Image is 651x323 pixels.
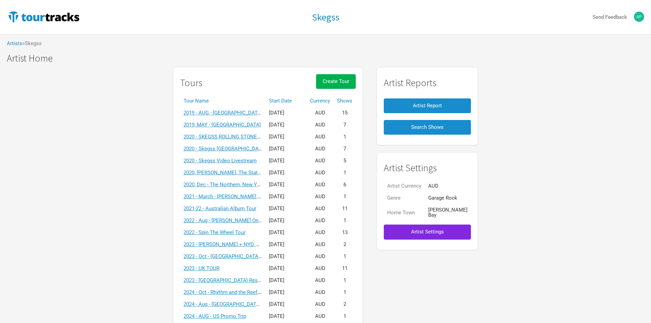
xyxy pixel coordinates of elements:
h1: Artist Settings [384,163,471,173]
td: [DATE] [266,286,307,298]
button: Artist Report [384,98,471,113]
a: 2020 - Skegss [GEOGRAPHIC_DATA] tour April [184,146,288,152]
td: [DATE] [266,119,307,131]
td: [DATE] [266,215,307,227]
a: 2021 - March - [PERSON_NAME] Album Launch [184,193,290,200]
td: AUD [307,203,334,215]
td: AUD [307,155,334,167]
td: [DATE] [266,155,307,167]
a: 2020, Dec - The Northern, New Years Eve Shows [184,181,293,188]
td: AUD [307,131,334,143]
td: 1 [334,286,356,298]
td: [DATE] [266,310,307,322]
a: 2019, MAY - [GEOGRAPHIC_DATA] [184,122,261,128]
td: AUD [307,191,334,203]
td: [DATE] [266,263,307,274]
img: Alexander [634,12,644,22]
td: AUD [307,179,334,191]
span: Artist Settings [411,229,444,235]
td: 11 [334,263,356,274]
td: 1 [334,191,356,203]
td: [DATE] [266,179,307,191]
a: 2019 - AUG - [GEOGRAPHIC_DATA]/[GEOGRAPHIC_DATA] [184,110,313,116]
h1: Skegss [312,11,339,23]
td: AUD [307,239,334,251]
td: AUD [307,107,334,119]
span: Create Tour [323,78,349,84]
td: 5 [334,155,356,167]
td: [DATE] [266,203,307,215]
a: Artists [7,40,22,46]
a: 2022 - Spin The Wheel Tour [184,229,245,235]
td: AUD [307,310,334,322]
td: [DATE] [266,298,307,310]
a: 2023 - UK TOUR [184,265,219,271]
a: Search Shows [384,117,471,138]
td: 1 [334,251,356,263]
span: Search Shows [411,124,444,130]
button: Artist Settings [384,225,471,239]
td: [DATE] [266,191,307,203]
th: Shows [334,95,356,107]
a: 2020 - SKEGSS ROLLING STONES LIVESTREAM [184,134,292,140]
h1: Artist Reports [384,78,471,88]
a: 2020, [PERSON_NAME], The Station [184,170,265,176]
td: 1 [334,167,356,179]
td: 1 [334,215,356,227]
td: 1 [334,274,356,286]
h1: Tours [180,78,202,88]
td: 7 [334,119,356,131]
td: AUD [307,143,334,155]
td: [DATE] [266,131,307,143]
a: Artist Report [384,95,471,117]
td: [DATE] [266,107,307,119]
span: Artist Report [413,103,442,109]
th: Currency [307,95,334,107]
td: AUD [307,298,334,310]
td: AUD [307,286,334,298]
a: 2023 - [GEOGRAPHIC_DATA] Reschedule Dates [184,277,290,283]
a: 2024 - Aug - [GEOGRAPHIC_DATA] / [GEOGRAPHIC_DATA] [184,301,315,307]
td: [DATE] [266,239,307,251]
td: [PERSON_NAME] Bay [425,204,471,221]
td: 1 [334,310,356,322]
td: [DATE] [266,167,307,179]
td: 11 [334,203,356,215]
td: [DATE] [266,227,307,239]
th: Start Date [266,95,307,107]
a: Skegss [312,12,339,23]
a: 2023 - [PERSON_NAME] + NYD, Billinudgel [184,241,280,247]
td: 2 [334,298,356,310]
td: AUD [307,215,334,227]
td: 7 [334,143,356,155]
td: Artist Currency [384,180,425,192]
td: 6 [334,179,356,191]
td: AUD [307,251,334,263]
span: > Skegss [22,41,42,46]
td: AUD [307,167,334,179]
td: Home Town [384,204,425,221]
strong: Send Feedback [593,14,627,20]
td: Garage Rock [425,192,471,204]
td: AUD [307,274,334,286]
td: AUD [307,263,334,274]
td: 13 [334,227,356,239]
td: [DATE] [266,274,307,286]
a: 2022 - Aug - [PERSON_NAME] On The Park Show [184,217,294,224]
a: 2024 - Oct - Rhythm and the Reef, Mackay [184,289,277,295]
td: AUD [425,180,471,192]
a: 2021-22 - Australian Album Tour [184,205,256,212]
button: Search Shows [384,120,471,135]
img: TourTracks [7,10,81,24]
td: [DATE] [266,251,307,263]
td: AUD [307,119,334,131]
a: Artist Settings [384,221,471,243]
td: 2 [334,239,356,251]
td: 1 [334,131,356,143]
h1: Artist Home [7,53,651,64]
button: Create Tour [316,74,356,89]
a: 2020 - Skegss Video Livestream [184,158,257,164]
td: Genre [384,192,425,204]
a: Create Tour [316,74,356,95]
a: 2023 - Oct - [GEOGRAPHIC_DATA], [GEOGRAPHIC_DATA] [184,253,311,259]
